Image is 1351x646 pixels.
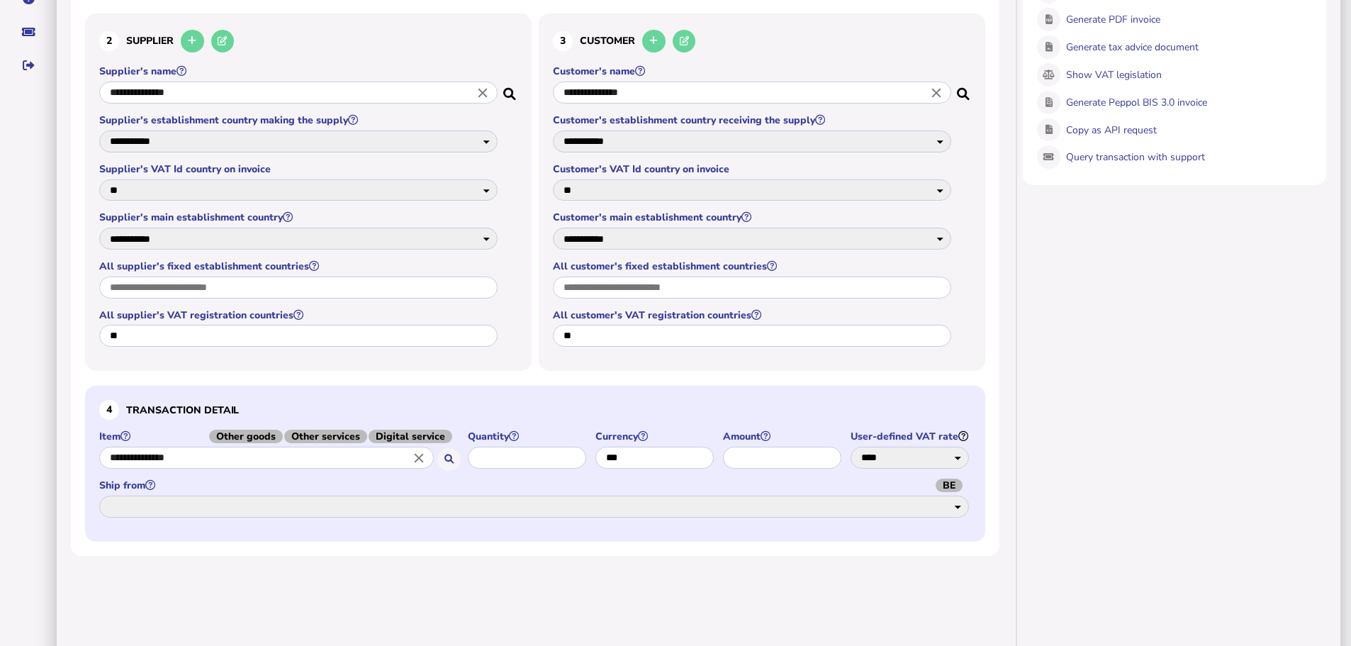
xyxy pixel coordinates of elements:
h3: Transaction detail [99,400,971,420]
label: Quantity [468,430,588,443]
h3: Supplier [99,28,517,55]
button: Sign out [13,50,43,80]
label: Amount [723,430,843,443]
label: All supplier's VAT registration countries [99,308,500,322]
label: Customer's VAT Id country on invoice [553,162,953,176]
i: Search for a dummy customer [957,84,971,95]
label: Supplier's name [99,65,500,78]
label: Supplier's VAT Id country on invoice [99,162,500,176]
label: Item [99,430,461,443]
label: User-defined VAT rate [851,430,971,443]
button: Search for an item by HS code or use natural language description [437,448,461,472]
button: Edit selected customer in the database [673,30,696,53]
button: Add a new customer to the database [642,30,666,53]
button: Edit selected supplier in the database [211,30,235,53]
i: Close [929,85,944,101]
div: 3 [553,31,573,51]
section: Define the item, and answer additional questions [85,386,985,541]
span: Digital service [369,430,452,443]
label: Ship from [99,479,971,492]
h3: Customer [553,28,971,55]
label: Supplier's establishment country making the supply [99,113,500,127]
label: Supplier's main establishment country [99,211,500,224]
span: Other services [284,430,367,443]
div: 2 [99,31,119,51]
i: Close [475,85,490,101]
label: All supplier's fixed establishment countries [99,260,500,273]
label: Customer's establishment country receiving the supply [553,113,953,127]
label: All customer's fixed establishment countries [553,260,953,273]
span: Other goods [209,430,283,443]
button: Raise a support ticket [13,17,43,47]
span: BE [936,479,963,492]
button: Add a new supplier to the database [181,30,204,53]
label: Currency [595,430,716,443]
label: Customer's name [553,65,953,78]
section: Define the seller [85,13,532,372]
div: 4 [99,400,119,420]
i: Search for a dummy seller [503,84,517,95]
label: Customer's main establishment country [553,211,953,224]
i: Close [411,450,427,465]
label: All customer's VAT registration countries [553,308,953,322]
